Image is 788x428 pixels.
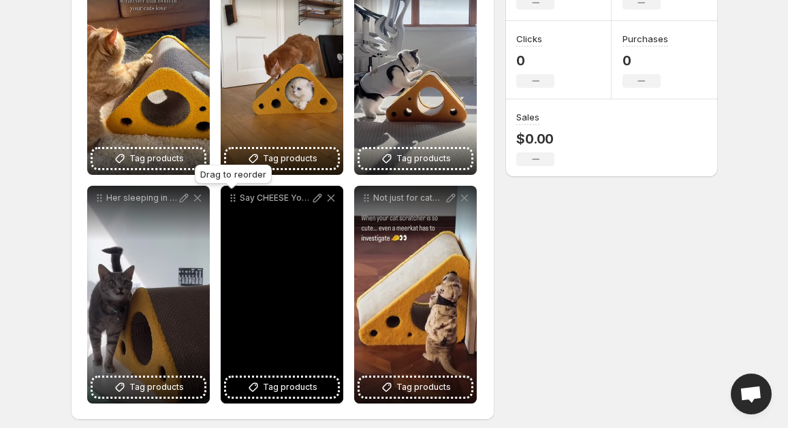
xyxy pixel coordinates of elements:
[87,186,210,404] div: Her sleeping in the hole took me outtt Its a Its a scratcher Its a cheese scratcher Available at ...
[622,32,668,46] h3: Purchases
[360,149,471,168] button: Tag products
[622,52,668,69] p: 0
[240,193,311,203] p: Say CHEESE Your cats new favorite playground just arrived A purrfect mix of play scratch and hide...
[354,186,477,404] div: Not just for catsapparently its a conversation starter for the whole animal kingdom Tag a friend ...
[93,378,204,397] button: Tag products
[226,378,338,397] button: Tag products
[516,52,554,69] p: 0
[396,380,451,394] span: Tag products
[373,193,444,203] p: Not just for catsapparently its a conversation starter for the whole animal kingdom Tag a friend ...
[360,378,471,397] button: Tag products
[226,149,338,168] button: Tag products
[221,186,343,404] div: Say CHEESE Your cats new favorite playground just arrived A purrfect mix of play scratch and hide...
[396,152,451,165] span: Tag products
[129,152,184,165] span: Tag products
[516,110,539,124] h3: Sales
[263,380,317,394] span: Tag products
[731,374,772,414] div: Open chat
[263,152,317,165] span: Tag products
[106,193,177,203] p: Her sleeping in the hole took me outtt Its a Its a scratcher Its a cheese scratcher Available at ...
[516,32,542,46] h3: Clicks
[129,380,184,394] span: Tag products
[516,131,554,147] p: $0.00
[93,149,204,168] button: Tag products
